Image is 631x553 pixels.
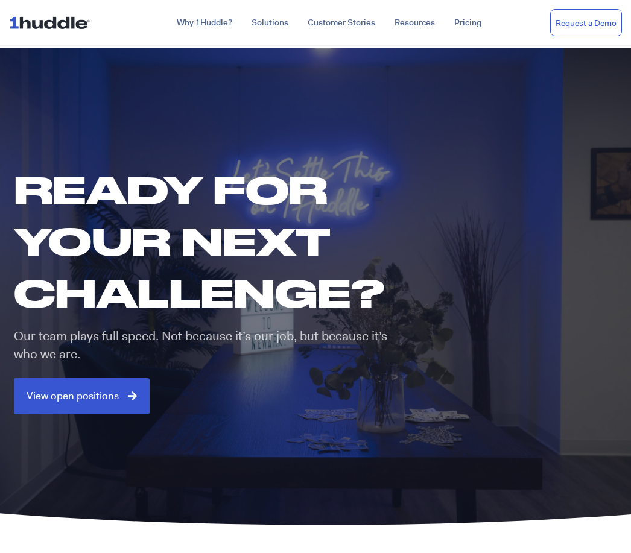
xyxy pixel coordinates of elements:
[14,327,401,363] p: Our team plays full speed. Not because it’s our job, but because it’s who we are.
[9,11,95,34] img: ...
[14,378,150,414] a: View open positions
[298,12,385,34] a: Customer Stories
[445,12,491,34] a: Pricing
[385,12,445,34] a: Resources
[27,391,119,402] span: View open positions
[550,9,622,37] a: Request a Demo
[167,12,242,34] a: Why 1Huddle?
[242,12,298,34] a: Solutions
[14,164,410,318] h1: Ready for your next challenge?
